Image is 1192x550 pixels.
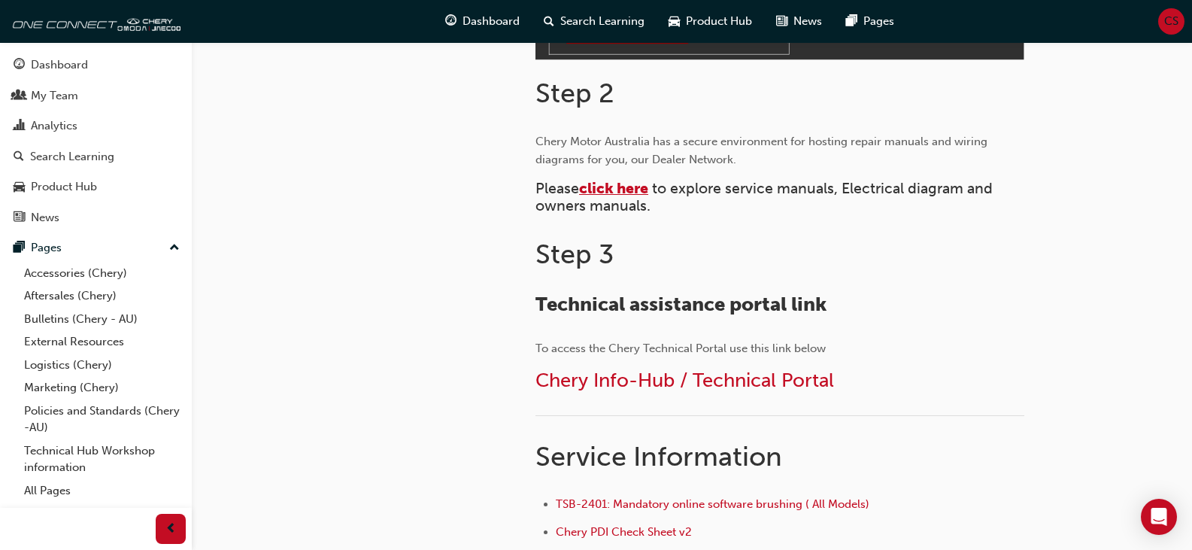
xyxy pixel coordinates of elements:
[165,520,177,539] span: prev-icon
[14,242,25,255] span: pages-icon
[535,293,827,316] span: Technical assistance portal link
[14,120,25,133] span: chart-icon
[846,12,857,31] span: pages-icon
[18,354,186,377] a: Logistics (Chery)
[834,6,906,37] a: pages-iconPages
[776,12,787,31] span: news-icon
[31,56,88,74] div: Dashboard
[535,440,782,473] span: Service Information
[31,178,97,196] div: Product Hub
[6,143,186,171] a: Search Learning
[463,13,520,30] span: Dashboard
[6,51,186,79] a: Dashboard
[6,234,186,262] button: Pages
[560,13,645,30] span: Search Learning
[657,6,764,37] a: car-iconProduct Hub
[31,87,78,105] div: My Team
[433,6,532,37] a: guage-iconDashboard
[6,204,186,232] a: News
[535,135,990,166] span: Chery Motor Australia has a secure environment for hosting repair manuals and wiring diagrams for...
[30,148,114,166] div: Search Learning
[31,209,59,226] div: News
[579,180,648,197] a: click here
[18,330,186,354] a: External Resources
[14,59,25,72] span: guage-icon
[18,262,186,285] a: Accessories (Chery)
[1158,8,1184,35] button: CS
[669,12,680,31] span: car-icon
[764,6,834,37] a: news-iconNews
[14,150,24,164] span: search-icon
[535,180,579,197] span: Please
[18,439,186,479] a: Technical Hub Workshop information
[8,6,180,36] img: oneconnect
[18,308,186,331] a: Bulletins (Chery - AU)
[445,12,456,31] span: guage-icon
[31,117,77,135] div: Analytics
[544,12,554,31] span: search-icon
[863,13,894,30] span: Pages
[1141,499,1177,535] div: Open Intercom Messenger
[6,173,186,201] a: Product Hub
[686,13,752,30] span: Product Hub
[18,284,186,308] a: Aftersales (Chery)
[14,90,25,103] span: people-icon
[793,13,822,30] span: News
[1164,13,1178,30] span: CS
[14,211,25,225] span: news-icon
[535,180,996,214] span: to explore service manuals, Electrical diagram and owners manuals.
[6,48,186,234] button: DashboardMy TeamAnalyticsSearch LearningProduct HubNews
[535,77,614,109] span: Step 2
[535,369,834,392] a: Chery Info-Hub / Technical Portal
[6,82,186,110] a: My Team
[535,342,826,355] span: To access the Chery Technical Portal use this link below
[18,400,186,439] a: Policies and Standards (Chery -AU)
[532,6,657,37] a: search-iconSearch Learning
[18,376,186,400] a: Marketing (Chery)
[556,525,692,539] a: Chery PDI Check Sheet v2
[169,239,180,258] span: up-icon
[6,112,186,140] a: Analytics
[18,479,186,503] a: All Pages
[556,497,869,511] a: TSB-2401: Mandatory online software brushing ( All Models)
[535,238,614,270] span: Step 3
[31,239,62,257] div: Pages
[14,181,25,194] span: car-icon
